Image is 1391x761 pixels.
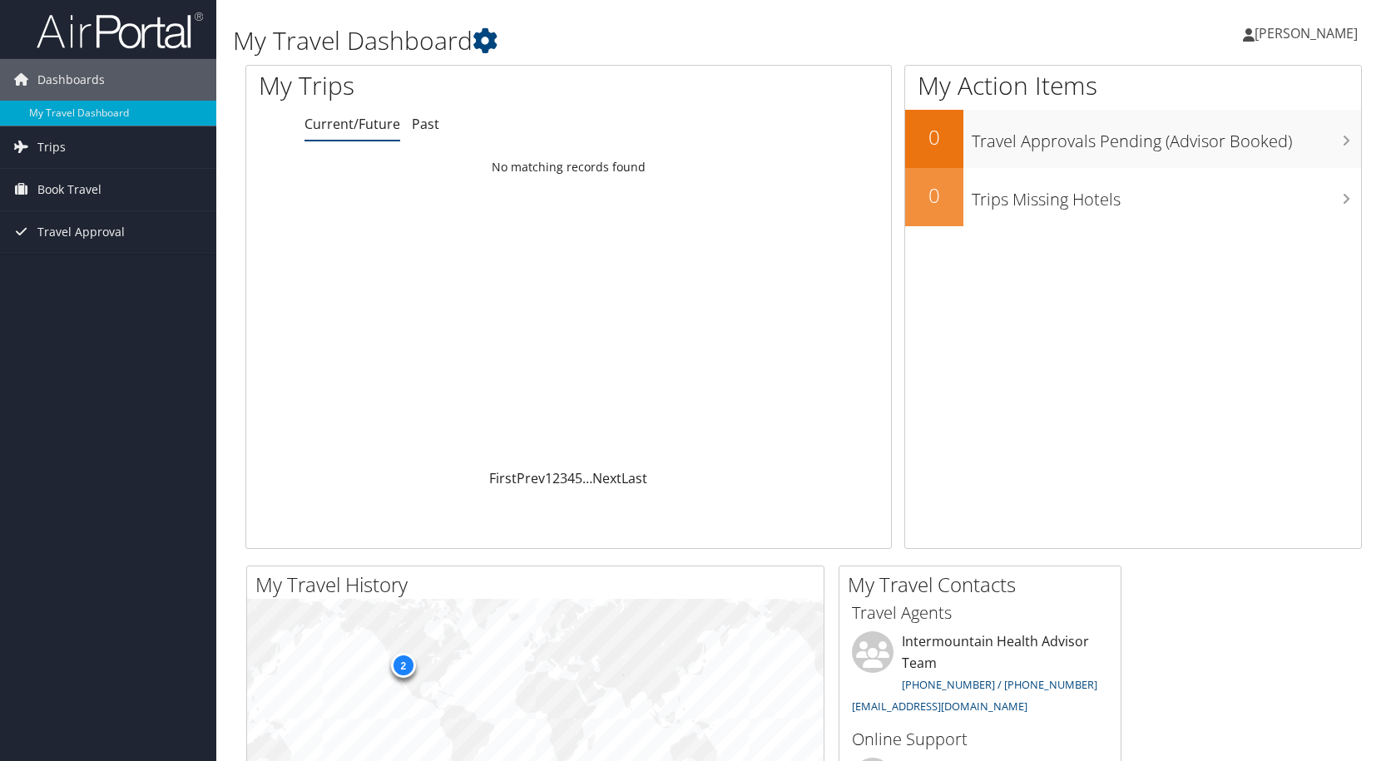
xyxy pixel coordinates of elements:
[304,115,400,133] a: Current/Future
[905,68,1361,103] h1: My Action Items
[902,677,1097,692] a: [PHONE_NUMBER] / [PHONE_NUMBER]
[560,469,567,487] a: 3
[517,469,545,487] a: Prev
[1243,8,1374,58] a: [PERSON_NAME]
[905,168,1361,226] a: 0Trips Missing Hotels
[852,699,1027,714] a: [EMAIL_ADDRESS][DOMAIN_NAME]
[233,23,994,58] h1: My Travel Dashboard
[246,152,891,182] td: No matching records found
[545,469,552,487] a: 1
[37,11,203,50] img: airportal-logo.png
[412,115,439,133] a: Past
[37,211,125,253] span: Travel Approval
[844,631,1116,720] li: Intermountain Health Advisor Team
[621,469,647,487] a: Last
[592,469,621,487] a: Next
[852,728,1108,751] h3: Online Support
[905,110,1361,168] a: 0Travel Approvals Pending (Advisor Booked)
[575,469,582,487] a: 5
[37,59,105,101] span: Dashboards
[567,469,575,487] a: 4
[905,181,963,210] h2: 0
[1255,24,1358,42] span: [PERSON_NAME]
[37,169,101,210] span: Book Travel
[582,469,592,487] span: …
[259,68,610,103] h1: My Trips
[905,123,963,151] h2: 0
[848,571,1121,599] h2: My Travel Contacts
[37,126,66,168] span: Trips
[255,571,824,599] h2: My Travel History
[852,601,1108,625] h3: Travel Agents
[972,121,1361,153] h3: Travel Approvals Pending (Advisor Booked)
[489,469,517,487] a: First
[972,180,1361,211] h3: Trips Missing Hotels
[390,653,415,678] div: 2
[552,469,560,487] a: 2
